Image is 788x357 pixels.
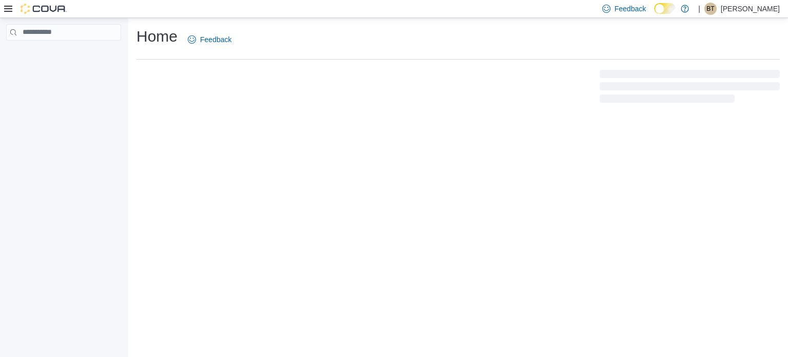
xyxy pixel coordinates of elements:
p: | [698,3,700,15]
span: Loading [600,72,780,105]
div: Brittani Tebeau [704,3,717,15]
p: [PERSON_NAME] [721,3,780,15]
img: Cova [21,4,67,14]
span: Feedback [200,34,231,45]
a: Feedback [184,29,235,50]
h1: Home [136,26,178,47]
nav: Complex example [6,43,121,67]
input: Dark Mode [654,3,676,14]
span: BT [706,3,714,15]
span: Feedback [615,4,646,14]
